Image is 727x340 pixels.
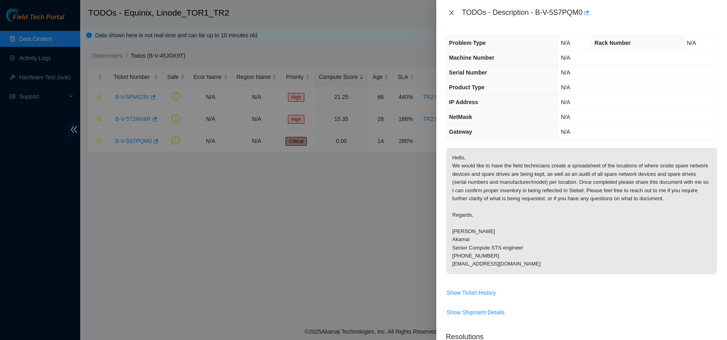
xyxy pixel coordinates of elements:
[449,99,478,105] span: IP Address
[449,40,486,46] span: Problem Type
[687,40,696,46] span: N/A
[561,99,570,105] span: N/A
[449,54,494,61] span: Machine Number
[446,9,457,17] button: Close
[446,286,496,299] button: Show Ticket History
[449,69,487,76] span: Serial Number
[561,54,570,61] span: N/A
[449,129,472,135] span: Gateway
[462,6,717,19] div: TODOs - Description - B-V-5S7PQM0
[449,84,484,91] span: Product Type
[448,10,455,16] span: close
[561,114,570,120] span: N/A
[595,40,631,46] span: Rack Number
[447,288,496,297] span: Show Ticket History
[561,40,570,46] span: N/A
[561,69,570,76] span: N/A
[449,114,472,120] span: NetMask
[561,129,570,135] span: N/A
[446,148,717,274] p: Hello, We would like to have the field technicians create a spreadsheet of the locations of where...
[447,308,505,317] span: Show Shipment Details
[561,84,570,91] span: N/A
[446,306,505,319] button: Show Shipment Details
